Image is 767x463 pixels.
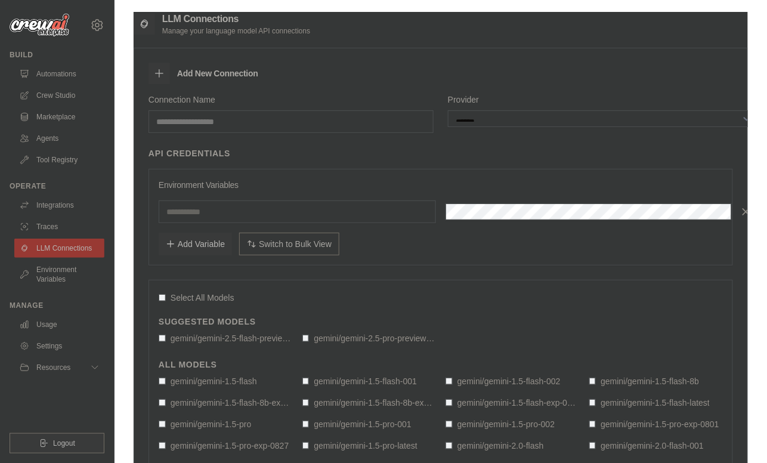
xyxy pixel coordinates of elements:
label: Connection Name [149,94,434,106]
a: LLM Connections [14,239,104,258]
label: gemini/gemini-2.0-flash [457,440,544,452]
h3: Environment Variables [159,179,723,191]
p: Manage your language model API connections [162,26,310,36]
input: gemini/gemini-1.5-flash-latest [589,399,596,406]
label: gemini/gemini-1.5-pro-latest [314,440,417,452]
input: gemini/gemini-1.5-flash-8b-exp-0827 [159,399,166,406]
h4: All Models [159,359,723,371]
h3: Add New Connection [177,67,258,79]
input: gemini/gemini-1.5-pro-001 [302,421,310,428]
input: gemini/gemini-1.5-flash-8b-exp-0924 [302,399,310,406]
a: Automations [14,64,104,84]
input: gemini/gemini-2.0-flash-001 [589,442,596,449]
label: gemini/gemini-1.5-flash-8b [601,375,699,387]
label: gemini/gemini-2.5-flash-preview-04-17 [171,332,293,344]
input: Select All Models [159,294,166,301]
span: Select All Models [171,292,234,304]
label: gemini/gemini-1.5-pro-001 [314,418,411,430]
div: Operate [10,181,104,191]
label: gemini/gemini-1.5-pro-002 [457,418,555,430]
a: Crew Studio [14,86,104,105]
label: gemini/gemini-2.0-flash-001 [601,440,704,452]
a: Settings [14,337,104,356]
label: gemini/gemini-1.5-flash-002 [457,375,561,387]
label: gemini/gemini-1.5-flash-001 [314,375,417,387]
h4: API Credentials [149,147,230,159]
a: Environment Variables [14,260,104,289]
input: gemini/gemini-1.5-pro [159,421,166,428]
input: gemini/gemini-1.5-flash [159,378,166,385]
a: Usage [14,315,104,334]
a: Traces [14,217,104,236]
input: gemini/gemini-2.5-flash-preview-04-17 [159,335,166,342]
img: Logo [10,14,69,36]
div: Manage [10,301,104,310]
label: gemini/gemini-1.5-pro-exp-0801 [601,418,719,430]
button: Resources [14,358,104,377]
span: Resources [36,363,70,372]
label: gemini/gemini-1.5-pro [171,418,251,430]
input: gemini/gemini-1.5-flash-001 [302,378,310,385]
h4: Suggested Models [159,316,723,328]
label: gemini/gemini-1.5-flash-latest [601,397,710,409]
button: Switch to Bulk View [239,233,339,255]
label: gemini/gemini-1.5-flash-exp-0827 [457,397,580,409]
input: gemini/gemini-1.5-flash-002 [446,378,453,385]
label: gemini/gemini-1.5-pro-exp-0827 [171,440,289,452]
a: Integrations [14,196,104,215]
button: Add Variable [159,233,232,255]
div: Build [10,50,104,60]
label: Provider [448,94,733,106]
button: Logout [10,433,104,453]
input: gemini/gemini-2.0-flash [446,442,453,449]
input: gemini/gemini-1.5-flash-exp-0827 [446,399,453,406]
label: gemini/gemini-2.5-pro-preview-03-25 [314,332,436,344]
a: Tool Registry [14,150,104,169]
a: Marketplace [14,107,104,126]
input: gemini/gemini-1.5-pro-exp-0801 [589,421,596,428]
label: gemini/gemini-1.5-flash [171,375,257,387]
label: gemini/gemini-1.5-flash-8b-exp-0924 [314,397,436,409]
span: Switch to Bulk View [259,238,332,250]
span: Logout [53,439,75,448]
input: gemini/gemini-1.5-pro-latest [302,442,310,449]
input: gemini/gemini-2.5-pro-preview-03-25 [302,335,310,342]
input: gemini/gemini-1.5-flash-8b [589,378,596,385]
h2: LLM Connections [162,12,310,26]
input: gemini/gemini-1.5-pro-exp-0827 [159,442,166,449]
a: Agents [14,129,104,148]
label: gemini/gemini-1.5-flash-8b-exp-0827 [171,397,293,409]
input: gemini/gemini-1.5-pro-002 [446,421,453,428]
